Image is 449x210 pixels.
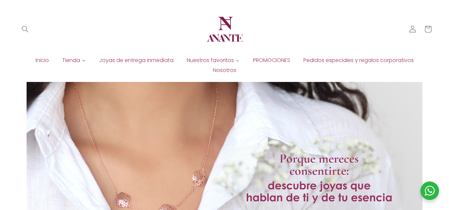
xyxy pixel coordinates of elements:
[303,57,414,64] span: Pedidos especiales y regalos corporativos
[99,57,173,64] span: Joyas de entrega inmediata
[213,67,236,74] span: Nosotros
[246,55,297,65] a: PROMOCIONES
[206,65,243,75] a: Nosotros
[56,55,92,65] a: Tienda
[180,55,246,65] a: Nuestros favoritos
[92,55,180,65] a: Joyas de entrega inmediata
[36,57,49,64] span: Inicio
[297,55,420,65] a: Pedidos especiales y regalos corporativos
[202,7,247,52] a: Anante Joyería | Diseño en plata y oro
[205,9,245,49] img: Anante Joyería | Diseño en plata y oro
[187,57,234,64] span: Nuestros favoritos
[18,22,33,37] summary: Búsqueda
[253,57,290,64] span: PROMOCIONES
[62,57,80,64] span: Tienda
[29,55,56,65] a: Inicio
